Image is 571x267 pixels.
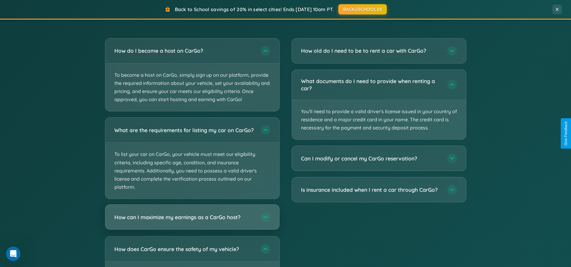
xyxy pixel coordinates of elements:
button: BACK2SCHOOL20 [338,4,387,14]
iframe: Intercom live chat [6,247,20,261]
h3: Can I modify or cancel my CarGo reservation? [301,155,441,162]
p: You'll need to provide a valid driver's license issued in your country of residence and a major c... [292,100,466,140]
h3: What documents do I need to provide when renting a car? [301,77,441,92]
h3: How old do I need to be to rent a car with CarGo? [301,47,441,54]
span: Back to School savings of 20% in select cities! Ends [DATE] 10am PT. [175,6,334,12]
h3: How can I maximize my earnings as a CarGo host? [114,213,255,221]
p: To list your car on CarGo, your vehicle must meet our eligibility criteria, including specific ag... [105,143,279,199]
p: To become a host on CarGo, simply sign up on our platform, provide the required information about... [105,64,279,111]
h3: How does CarGo ensure the safety of my vehicle? [114,245,255,253]
h3: What are the requirements for listing my car on CarGo? [114,126,255,134]
div: Give Feedback [564,121,568,146]
h3: How do I become a host on CarGo? [114,47,255,54]
h3: Is insurance included when I rent a car through CarGo? [301,186,441,194]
